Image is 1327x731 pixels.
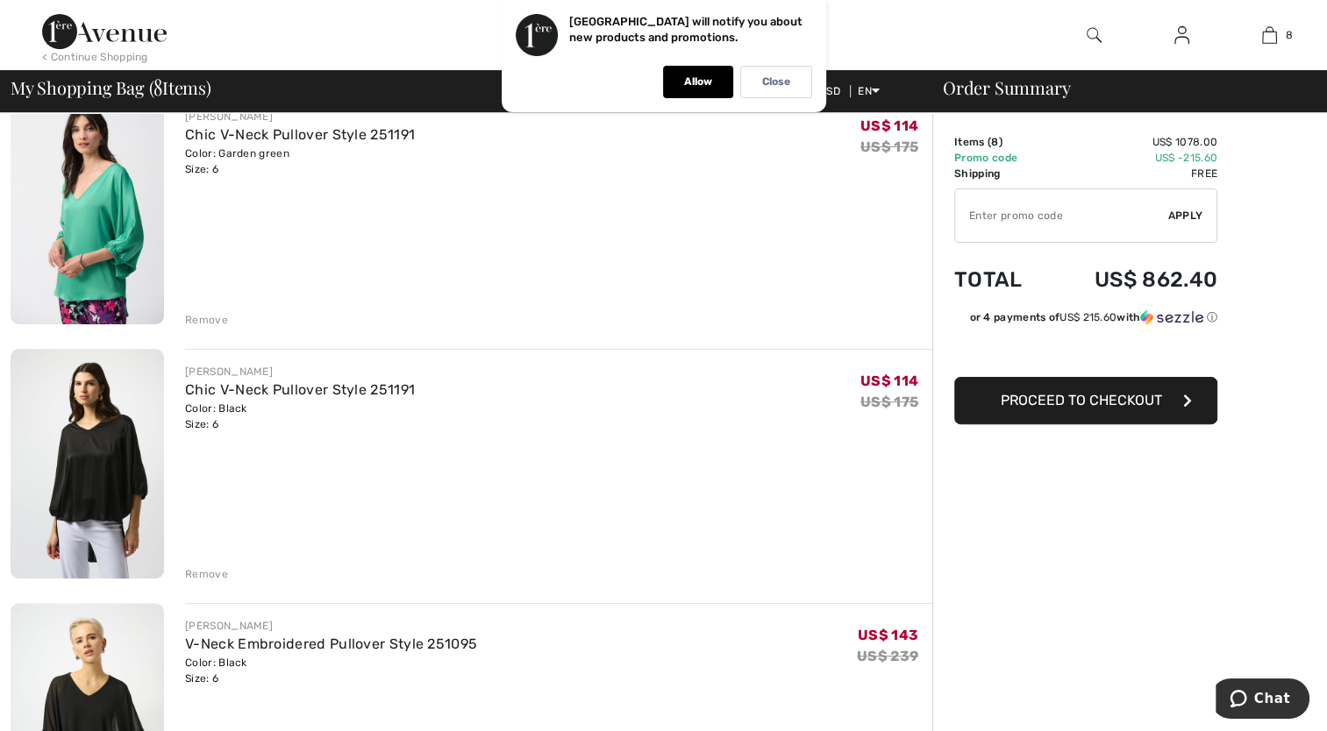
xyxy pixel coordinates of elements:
[684,75,712,89] p: Allow
[42,49,148,65] div: < Continue Shopping
[1174,25,1189,46] img: My Info
[860,117,918,134] span: US$ 114
[1216,678,1309,722] iframe: Opens a widget where you can chat to one of our agents
[1048,166,1217,181] td: Free
[11,349,164,578] img: Chic V-Neck Pullover Style 251191
[858,627,918,643] span: US$ 143
[860,394,918,410] s: US$ 175
[1168,208,1203,224] span: Apply
[922,79,1316,96] div: Order Summary
[185,126,415,143] a: Chic V-Neck Pullover Style 251191
[954,309,1217,331] div: or 4 payments ofUS$ 215.60withSezzle Click to learn more about Sezzle
[954,150,1048,166] td: Promo code
[954,331,1217,371] iframe: PayPal-paypal
[185,635,477,652] a: V-Neck Embroidered Pullover Style 251095
[954,377,1217,424] button: Proceed to Checkout
[185,618,477,634] div: [PERSON_NAME]
[857,648,918,664] s: US$ 239
[954,166,1048,181] td: Shipping
[1226,25,1312,46] a: 8
[185,364,415,380] div: [PERSON_NAME]
[991,136,998,148] span: 8
[955,189,1168,242] input: Promo code
[1059,311,1117,323] span: US$ 215.60
[1001,392,1162,408] span: Proceed to Checkout
[860,138,918,155] s: US$ 175
[185,312,228,328] div: Remove
[11,94,164,323] img: Chic V-Neck Pullover Style 251191
[1048,150,1217,166] td: US$ -215.60
[954,250,1048,309] td: Total
[185,655,477,686] div: Color: Black Size: 6
[1048,134,1217,150] td: US$ 1078.00
[954,134,1048,150] td: Items ( )
[185,109,415,124] div: [PERSON_NAME]
[858,85,880,97] span: EN
[42,14,167,49] img: 1ère Avenue
[1286,27,1293,43] span: 8
[1140,309,1203,325] img: Sezzle
[569,15,803,44] p: [GEOGRAPHIC_DATA] will notify you about new products and promotions.
[860,373,918,389] span: US$ 114
[1160,25,1203,46] a: Sign In
[11,79,211,96] span: My Shopping Bag ( Items)
[185,566,228,582] div: Remove
[185,401,415,432] div: Color: Black Size: 6
[1087,25,1102,46] img: search the website
[762,75,790,89] p: Close
[153,75,162,97] span: 8
[969,309,1217,325] div: or 4 payments of with
[185,145,415,177] div: Color: Garden green Size: 6
[1048,250,1217,309] td: US$ 862.40
[185,381,415,398] a: Chic V-Neck Pullover Style 251191
[1262,25,1277,46] img: My Bag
